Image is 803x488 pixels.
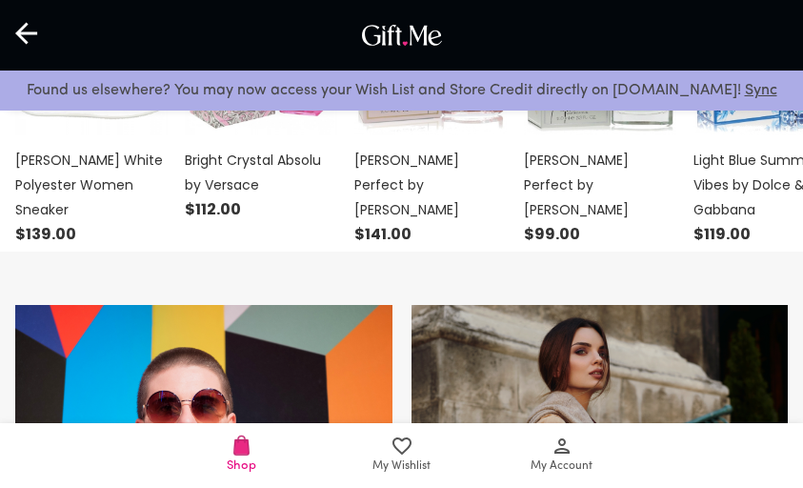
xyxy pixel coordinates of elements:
span: Shop [227,457,256,475]
p: $112.00 [185,197,339,222]
img: GiftMe Logo [357,20,447,51]
a: Shop [162,423,322,488]
p: [PERSON_NAME] White Polyester Women Sneaker [15,148,170,222]
a: My Wishlist [322,423,482,488]
span: My Wishlist [372,457,431,476]
span: My Account [531,457,592,476]
a: Sync [745,83,777,98]
p: $99.00 [524,222,678,247]
p: [PERSON_NAME] Perfect by [PERSON_NAME] [354,148,509,222]
p: Bright Crystal Absolu by Versace [185,148,339,197]
p: $139.00 [15,222,170,247]
p: $141.00 [354,222,509,247]
a: My Account [482,423,642,488]
p: [PERSON_NAME] Perfect by [PERSON_NAME] [524,148,678,222]
p: Found us elsewhere? You may now access your Wish List and Store Credit directly on [DOMAIN_NAME]! [15,78,788,103]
